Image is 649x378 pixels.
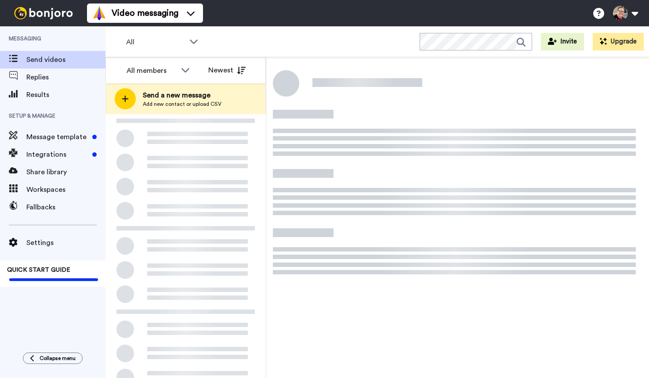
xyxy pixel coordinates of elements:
[26,90,105,100] span: Results
[11,7,76,19] img: bj-logo-header-white.svg
[127,65,177,76] div: All members
[26,54,105,65] span: Send videos
[541,33,584,50] button: Invite
[126,37,185,47] span: All
[26,72,105,83] span: Replies
[26,238,105,248] span: Settings
[92,6,106,20] img: vm-color.svg
[26,167,105,177] span: Share library
[40,355,76,362] span: Collapse menu
[26,202,105,212] span: Fallbacks
[26,149,89,160] span: Integrations
[593,33,644,50] button: Upgrade
[26,184,105,195] span: Workspaces
[112,7,178,19] span: Video messaging
[7,267,70,273] span: QUICK START GUIDE
[143,90,221,101] span: Send a new message
[202,61,252,79] button: Newest
[26,132,89,142] span: Message template
[143,101,221,108] span: Add new contact or upload CSV
[23,353,83,364] button: Collapse menu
